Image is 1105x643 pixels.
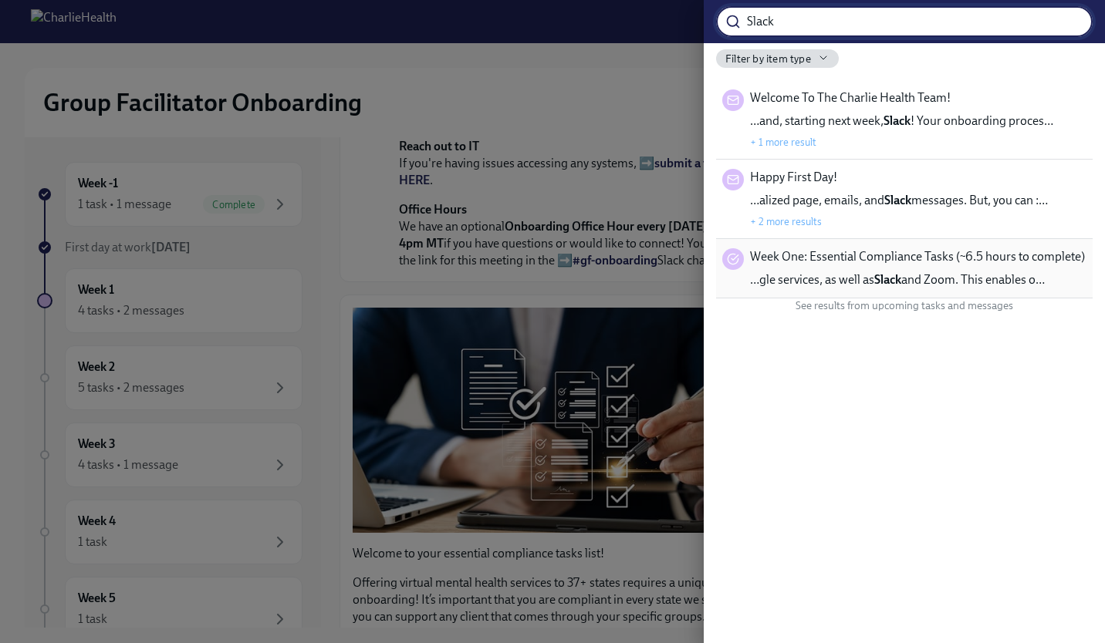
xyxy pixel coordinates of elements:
div: Welcome To The Charlie Health Team!…and, starting next week,Slack! Your onboarding proces…+ 1 mor... [716,80,1093,160]
span: Filter by item type [725,52,811,66]
div: Message [722,169,744,190]
div: Task [722,248,744,270]
strong: Slack [874,272,901,287]
strong: Slack [884,113,911,128]
span: See results from upcoming tasks and messages [796,298,1013,313]
button: Filter by item type [716,49,839,68]
div: Message [722,89,744,111]
span: Happy First Day! [750,169,837,186]
div: Week One: Essential Compliance Tasks (~6.5 hours to complete)…gle services, as well asSlackand Zo... [716,239,1093,298]
div: Happy First Day!…alized page, emails, andSlackmessages. But, you can :…+ 2 more results [716,160,1093,239]
span: …alized page, emails, and messages. But, you can :… [750,192,1048,209]
div: See results from upcoming tasks and messages [716,298,1093,313]
span: Week One: Essential Compliance Tasks (~6.5 hours to complete) [750,248,1085,265]
button: + 2 more results [750,215,822,227]
strong: Slack [884,193,911,207]
span: …gle services, as well as and Zoom. This enables o… [750,271,1045,288]
span: Welcome To The Charlie Health Team! [750,89,951,106]
span: …and, starting next week, ! Your onboarding proces… [750,113,1053,130]
button: + 1 more result [750,136,816,148]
